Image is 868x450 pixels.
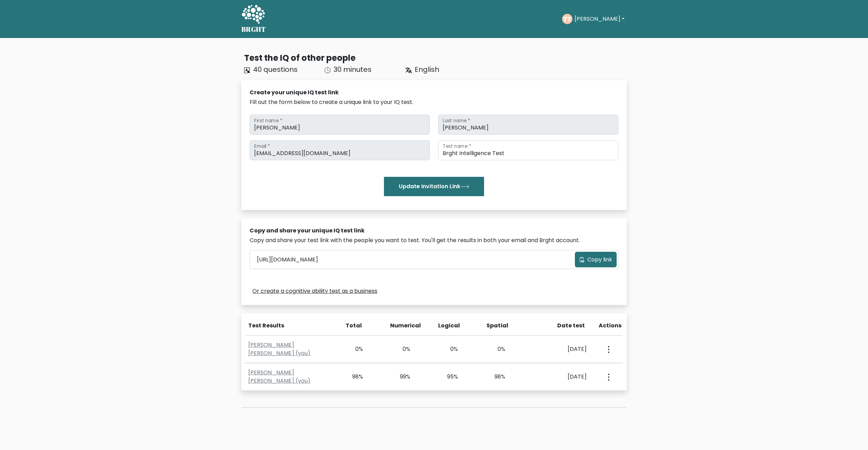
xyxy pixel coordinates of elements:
div: 0% [343,345,363,353]
div: Logical [438,322,458,330]
input: Test name [438,140,618,160]
a: BRGHT [241,3,266,35]
text: TT [563,15,571,23]
div: Actions [599,322,623,330]
span: English [415,65,439,74]
h5: BRGHT [241,25,266,33]
input: Last name [438,115,618,135]
a: Or create a cognitive ability test as a business [252,287,377,295]
div: Test the IQ of other people [244,52,627,64]
span: 30 minutes [334,65,372,74]
div: 98% [486,373,505,381]
a: [PERSON_NAME] [PERSON_NAME] (you) [248,368,310,385]
div: Total [342,322,362,330]
span: 40 questions [253,65,298,74]
div: 0% [391,345,411,353]
div: Test Results [248,322,334,330]
button: [PERSON_NAME] [572,15,627,23]
div: [DATE] [533,373,587,381]
div: Copy and share your test link with the people you want to test. You'll get the results in both yo... [250,236,618,245]
input: First name [250,115,430,135]
div: Numerical [390,322,410,330]
div: Fill out the form below to create a unique link to your IQ test. [250,98,618,106]
div: 0% [486,345,505,353]
div: [DATE] [533,345,587,353]
div: 99% [391,373,411,381]
input: Email [250,140,430,160]
div: 98% [343,373,363,381]
div: Copy and share your unique IQ test link [250,227,618,235]
div: Date test [534,322,590,330]
div: 0% [438,345,458,353]
button: Copy link [575,252,617,267]
div: Spatial [486,322,507,330]
div: 95% [438,373,458,381]
a: [PERSON_NAME] [PERSON_NAME] (you) [248,341,310,357]
div: Create your unique IQ test link [250,88,618,97]
button: Update Invitation Link [384,177,484,196]
span: Copy link [587,256,612,264]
